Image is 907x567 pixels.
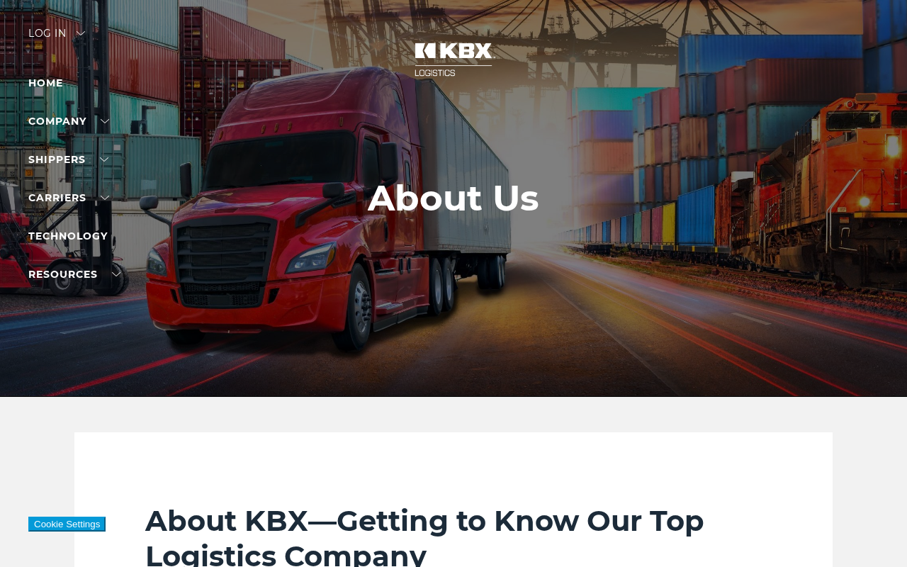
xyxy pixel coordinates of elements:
a: SHIPPERS [28,153,108,166]
a: Technology [28,230,108,242]
a: Company [28,115,109,128]
a: Carriers [28,191,109,204]
img: kbx logo [400,28,507,91]
a: Home [28,77,63,89]
iframe: Chat Widget [836,499,907,567]
a: RESOURCES [28,268,120,281]
h1: About Us [368,178,539,219]
img: arrow [77,31,85,35]
button: Cookie Settings [28,517,106,532]
div: Log in [28,28,85,49]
